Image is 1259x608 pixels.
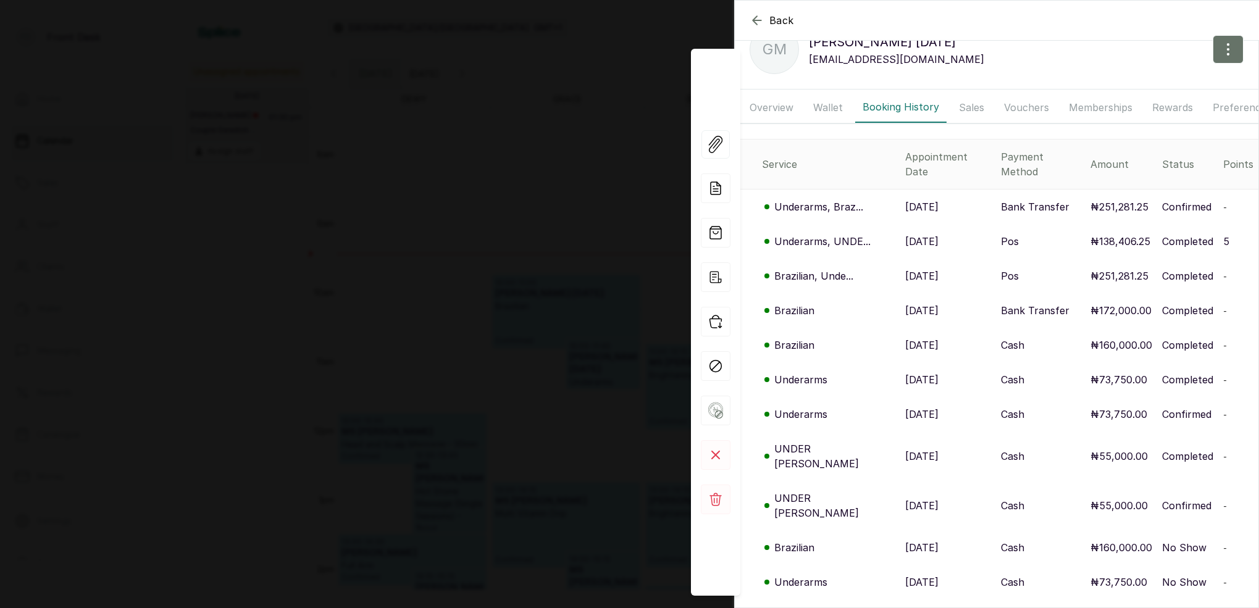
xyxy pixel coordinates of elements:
[905,575,939,589] p: [DATE]
[1223,271,1227,281] span: -
[1223,375,1227,385] span: -
[774,372,827,387] p: Underarms
[1090,199,1148,214] p: ₦251,281.25
[1001,498,1024,513] p: Cash
[774,269,853,283] p: Brazilian, Unde...
[1001,303,1069,318] p: Bank Transfer
[905,338,939,352] p: [DATE]
[1001,540,1024,555] p: Cash
[1145,92,1200,123] button: Rewards
[1090,540,1152,555] p: ₦160,000.00
[769,13,794,28] span: Back
[1090,269,1148,283] p: ₦251,281.25
[1223,543,1227,553] span: -
[855,92,947,123] button: Booking History
[1162,449,1213,464] p: Completed
[1223,409,1227,420] span: -
[1162,269,1213,283] p: Completed
[1162,575,1207,589] p: No Show
[1090,338,1152,352] p: ₦160,000.00
[952,92,992,123] button: Sales
[1090,234,1150,249] p: ₦138,406.25
[742,92,801,123] button: Overview
[1162,199,1211,214] p: Confirmed
[1001,449,1024,464] p: Cash
[905,498,939,513] p: [DATE]
[1090,372,1147,387] p: ₦73,750.00
[1162,157,1213,172] div: Status
[905,303,939,318] p: [DATE]
[1001,372,1024,387] p: Cash
[1090,407,1147,422] p: ₦73,750.00
[905,269,939,283] p: [DATE]
[905,199,939,214] p: [DATE]
[809,32,984,52] p: [PERSON_NAME] [DATE]
[905,149,992,179] div: Appointment Date
[809,52,984,67] p: [EMAIL_ADDRESS][DOMAIN_NAME]
[1090,449,1148,464] p: ₦55,000.00
[1223,157,1253,172] div: Points
[762,157,895,172] div: Service
[1001,338,1024,352] p: Cash
[1001,199,1069,214] p: Bank Transfer
[1223,234,1229,249] p: 5
[1090,575,1147,589] p: ₦73,750.00
[1162,407,1211,422] p: Confirmed
[1162,234,1213,249] p: Completed
[1090,498,1148,513] p: ₦55,000.00
[774,540,814,555] p: Brazilian
[1162,498,1211,513] p: Confirmed
[1223,451,1227,462] span: -
[1223,306,1227,316] span: -
[1223,577,1227,588] span: -
[1162,303,1213,318] p: Completed
[1001,269,1019,283] p: Pos
[1001,407,1024,422] p: Cash
[763,38,787,60] p: GM
[774,441,895,471] p: UNDER [PERSON_NAME]
[1090,303,1152,318] p: ₦172,000.00
[774,303,814,318] p: Brazilian
[1090,157,1152,172] div: Amount
[1001,149,1081,179] div: Payment Method
[905,234,939,249] p: [DATE]
[1223,202,1227,212] span: -
[806,92,850,123] button: Wallet
[1162,338,1213,352] p: Completed
[1001,234,1019,249] p: Pos
[774,407,827,422] p: Underarms
[905,449,939,464] p: [DATE]
[1223,501,1227,511] span: -
[997,92,1056,123] button: Vouchers
[1162,540,1207,555] p: No Show
[774,575,827,589] p: Underarms
[1162,372,1213,387] p: Completed
[774,338,814,352] p: Brazilian
[774,199,863,214] p: Underarms, Braz...
[750,13,794,28] button: Back
[774,234,871,249] p: Underarms, UNDE...
[905,407,939,422] p: [DATE]
[774,491,895,520] p: UNDER [PERSON_NAME]
[1001,575,1024,589] p: Cash
[905,372,939,387] p: [DATE]
[1223,340,1227,351] span: -
[905,540,939,555] p: [DATE]
[1061,92,1140,123] button: Memberships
